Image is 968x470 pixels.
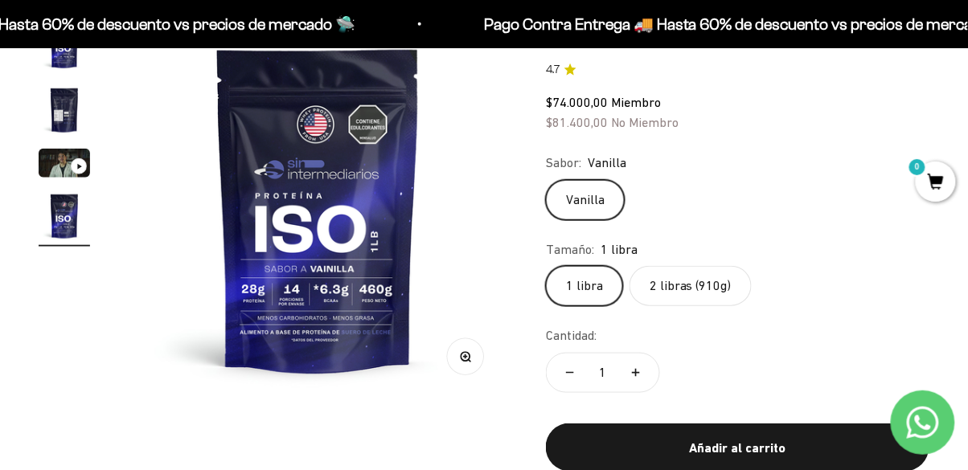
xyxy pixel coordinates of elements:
span: $81.400,00 [546,115,608,129]
span: 1 libra [601,239,638,260]
button: Ir al artículo 3 [39,149,90,182]
button: Aumentar cantidad [613,354,659,392]
span: $74.000,00 [546,95,608,109]
button: Ir al artículo 4 [39,190,90,247]
span: Miembro [611,95,661,109]
a: 4.74.7 de 5.0 estrellas [546,61,929,79]
img: Proteína Aislada ISO - Vainilla [129,20,507,398]
a: 0 [916,174,956,192]
legend: Sabor: [546,153,581,174]
img: Proteína Aislada ISO - Vainilla [39,190,90,242]
span: 4.7 [546,61,560,79]
img: Proteína Aislada ISO - Vainilla [39,84,90,136]
button: Ir al artículo 1 [39,20,90,76]
span: Vanilla [588,153,626,174]
legend: Tamaño: [546,239,594,260]
label: Cantidad: [546,325,597,346]
mark: 0 [908,157,927,177]
button: Ir al artículo 2 [39,84,90,141]
div: Añadir al carrito [578,438,897,459]
span: No Miembro [611,115,679,129]
button: Reducir cantidad [547,354,593,392]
